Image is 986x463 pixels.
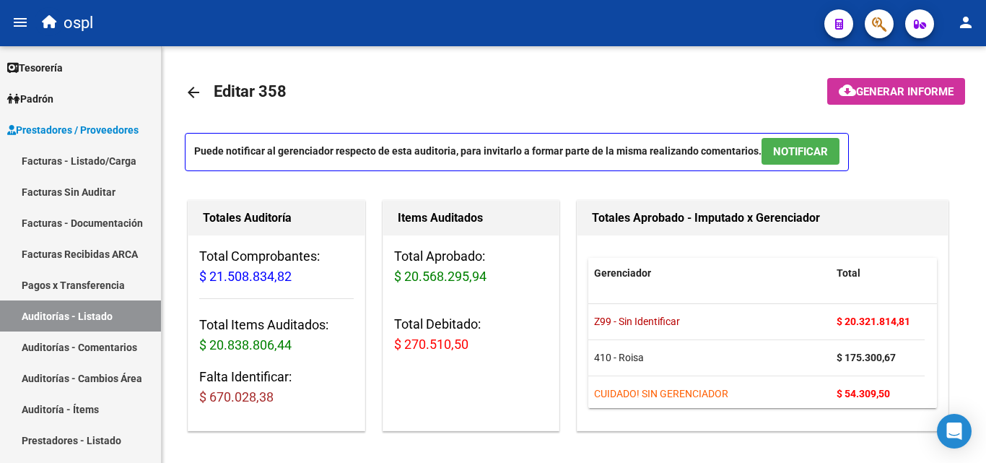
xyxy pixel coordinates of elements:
[773,145,828,158] span: NOTIFICAR
[957,14,974,31] mat-icon: person
[394,314,549,355] h3: Total Debitado:
[199,269,292,284] span: $ 21.508.834,82
[837,352,896,363] strong: $ 175.300,67
[937,414,972,449] div: Open Intercom Messenger
[594,316,680,327] span: Z99 - Sin Identificar
[64,7,93,39] span: ospl
[185,84,202,101] mat-icon: arrow_back
[827,78,965,105] button: Generar informe
[837,316,910,327] strong: $ 20.321.814,81
[588,258,831,289] datatable-header-cell: Gerenciador
[594,267,651,279] span: Gerenciador
[592,207,933,230] h1: Totales Aprobado - Imputado x Gerenciador
[7,91,53,107] span: Padrón
[594,352,644,363] span: 410 - Roisa
[199,367,354,407] h3: Falta Identificar:
[199,389,274,404] span: $ 670.028,38
[199,315,354,355] h3: Total Items Auditados:
[839,82,856,99] mat-icon: cloud_download
[831,258,925,289] datatable-header-cell: Total
[12,14,29,31] mat-icon: menu
[837,267,860,279] span: Total
[594,388,728,399] span: CUIDADO! SIN GERENCIADOR
[394,246,549,287] h3: Total Aprobado:
[203,207,350,230] h1: Totales Auditoría
[762,138,839,165] button: NOTIFICAR
[7,122,139,138] span: Prestadores / Proveedores
[199,246,354,287] h3: Total Comprobantes:
[394,337,468,352] span: $ 270.510,50
[398,207,545,230] h1: Items Auditados
[214,82,287,100] span: Editar 358
[394,269,487,284] span: $ 20.568.295,94
[185,133,849,171] p: Puede notificar al gerenciador respecto de esta auditoria, para invitarlo a formar parte de la mi...
[856,85,954,98] span: Generar informe
[837,388,890,399] strong: $ 54.309,50
[199,337,292,352] span: $ 20.838.806,44
[7,60,63,76] span: Tesorería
